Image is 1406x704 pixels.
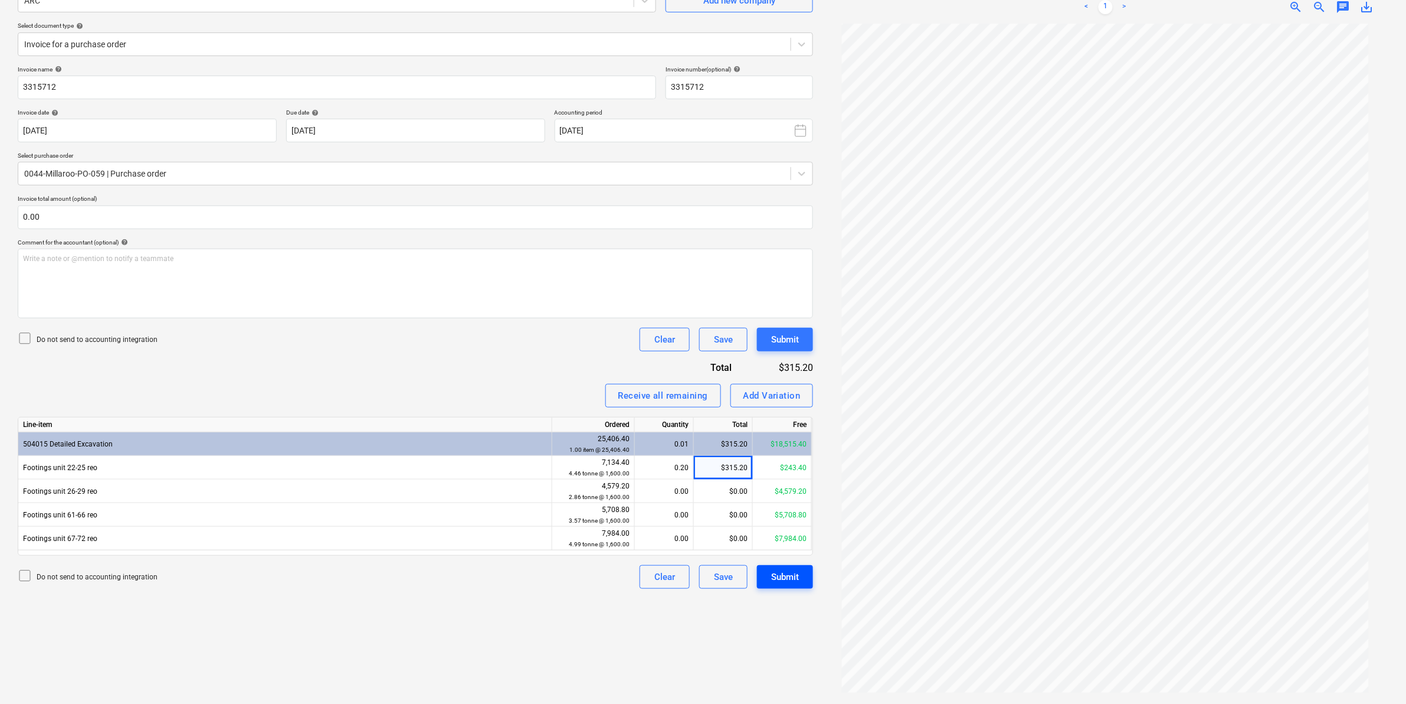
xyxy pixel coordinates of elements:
[654,569,675,585] div: Clear
[18,152,813,162] p: Select purchase order
[753,432,812,456] div: $18,515.40
[18,456,552,480] div: Footings unit 22-25 reo
[666,66,813,73] div: Invoice number (optional)
[753,456,812,480] div: $243.40
[569,541,630,547] small: 4.99 tonne @ 1,600.00
[119,239,128,246] span: help
[640,527,689,550] div: 0.00
[18,109,277,116] div: Invoice date
[640,480,689,503] div: 0.00
[53,66,62,73] span: help
[699,328,748,351] button: Save
[18,527,552,550] div: Footings unit 67-72 reo
[37,335,158,345] p: Do not send to accounting integration
[557,434,630,455] div: 25,406.40
[660,361,750,374] div: Total
[694,432,753,456] div: $315.20
[771,332,799,347] div: Submit
[552,418,635,432] div: Ordered
[743,388,801,403] div: Add Variation
[557,481,630,503] div: 4,579.20
[18,239,813,246] div: Comment for the accountant (optional)
[753,480,812,503] div: $4,579.20
[18,195,813,205] p: Invoice total amount (optional)
[569,494,630,500] small: 2.86 tonne @ 1,600.00
[635,418,694,432] div: Quantity
[757,328,813,351] button: Submit
[730,384,814,408] button: Add Variation
[557,504,630,526] div: 5,708.80
[714,569,733,585] div: Save
[18,76,656,99] input: Invoice name
[640,503,689,527] div: 0.00
[555,119,814,142] button: [DATE]
[18,418,552,432] div: Line-item
[753,527,812,550] div: $7,984.00
[654,332,675,347] div: Clear
[666,76,813,99] input: Invoice number
[18,480,552,503] div: Footings unit 26-29 reo
[694,456,753,480] div: $315.20
[18,66,656,73] div: Invoice name
[286,109,545,116] div: Due date
[694,527,753,550] div: $0.00
[771,569,799,585] div: Submit
[605,384,721,408] button: Receive all remaining
[694,418,753,432] div: Total
[557,528,630,550] div: 7,984.00
[753,503,812,527] div: $5,708.80
[757,565,813,589] button: Submit
[569,446,630,453] small: 1.00 item @ 25,406.40
[49,109,58,116] span: help
[640,432,689,456] div: 0.01
[640,328,690,351] button: Clear
[640,456,689,480] div: 0.20
[23,440,113,448] span: 504015 Detailed Excavation
[18,206,813,229] input: Invoice total amount (optional)
[286,119,545,142] input: Due date not specified
[618,388,708,403] div: Receive all remaining
[699,565,748,589] button: Save
[731,66,740,73] span: help
[694,480,753,503] div: $0.00
[309,109,319,116] span: help
[74,22,83,30] span: help
[18,503,552,527] div: Footings unit 61-66 reo
[694,503,753,527] div: $0.00
[569,517,630,524] small: 3.57 tonne @ 1,600.00
[18,119,277,142] input: Invoice date not specified
[557,457,630,479] div: 7,134.40
[640,565,690,589] button: Clear
[555,109,814,119] p: Accounting period
[18,22,813,30] div: Select document type
[37,572,158,582] p: Do not send to accounting integration
[750,361,813,374] div: $315.20
[753,418,812,432] div: Free
[714,332,733,347] div: Save
[569,470,630,477] small: 4.46 tonne @ 1,600.00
